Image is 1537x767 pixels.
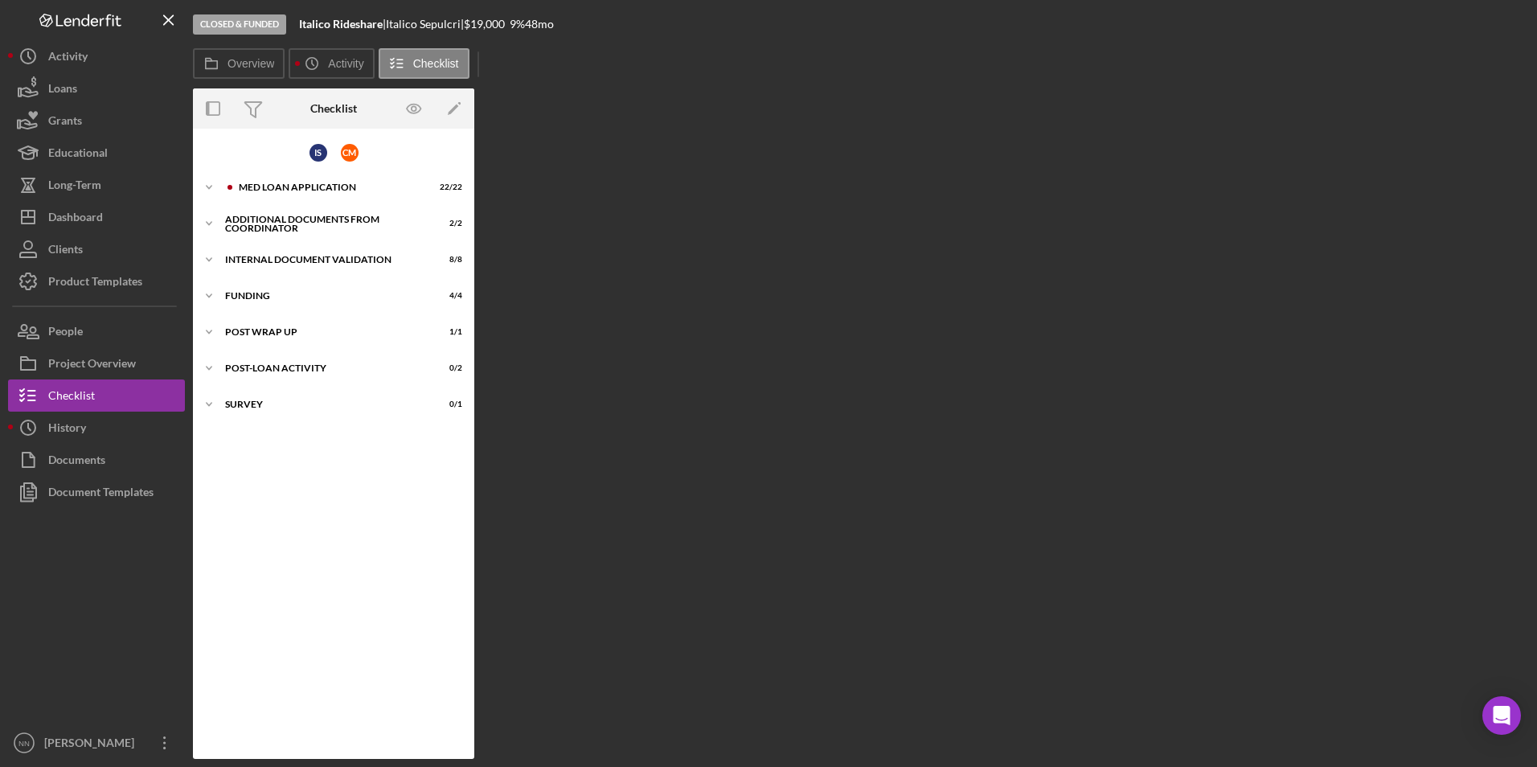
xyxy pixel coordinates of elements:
[48,233,83,269] div: Clients
[48,105,82,141] div: Grants
[48,412,86,448] div: History
[525,18,554,31] div: 48 mo
[386,18,464,31] div: Italico Sepulcri |
[48,72,77,109] div: Loans
[8,105,185,137] button: Grants
[193,14,286,35] div: Closed & Funded
[433,363,462,373] div: 0 / 2
[48,201,103,237] div: Dashboard
[289,48,374,79] button: Activity
[193,48,285,79] button: Overview
[8,379,185,412] button: Checklist
[309,144,327,162] div: I S
[8,137,185,169] button: Educational
[8,412,185,444] button: History
[48,137,108,173] div: Educational
[48,315,83,351] div: People
[48,40,88,76] div: Activity
[433,255,462,265] div: 8 / 8
[433,291,462,301] div: 4 / 4
[464,18,510,31] div: $19,000
[8,265,185,297] button: Product Templates
[239,183,422,192] div: MED Loan Application
[8,201,185,233] button: Dashboard
[40,727,145,763] div: [PERSON_NAME]
[8,476,185,508] button: Document Templates
[48,476,154,512] div: Document Templates
[328,57,363,70] label: Activity
[8,169,185,201] button: Long-Term
[433,219,462,228] div: 2 / 2
[48,347,136,383] div: Project Overview
[413,57,459,70] label: Checklist
[18,739,30,748] text: NN
[433,183,462,192] div: 22 / 22
[48,379,95,416] div: Checklist
[48,265,142,301] div: Product Templates
[8,347,185,379] button: Project Overview
[8,315,185,347] button: People
[8,72,185,105] button: Loans
[1482,696,1521,735] div: Open Intercom Messenger
[48,444,105,480] div: Documents
[8,233,185,265] button: Clients
[299,17,383,31] b: Italico Rideshare
[379,48,469,79] button: Checklist
[227,57,274,70] label: Overview
[225,327,422,337] div: Post Wrap Up
[433,327,462,337] div: 1 / 1
[341,144,359,162] div: C M
[225,255,422,265] div: Internal Document Validation
[225,400,422,409] div: Survey
[510,18,525,31] div: 9 %
[433,400,462,409] div: 0 / 1
[8,727,185,759] button: NN[PERSON_NAME]
[48,169,101,205] div: Long-Term
[225,215,422,233] div: Additional Documents from Coordinator
[299,18,386,31] div: |
[225,363,422,373] div: Post-Loan Activity
[310,102,357,115] div: Checklist
[225,291,422,301] div: Funding
[8,40,185,72] button: Activity
[8,444,185,476] button: Documents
